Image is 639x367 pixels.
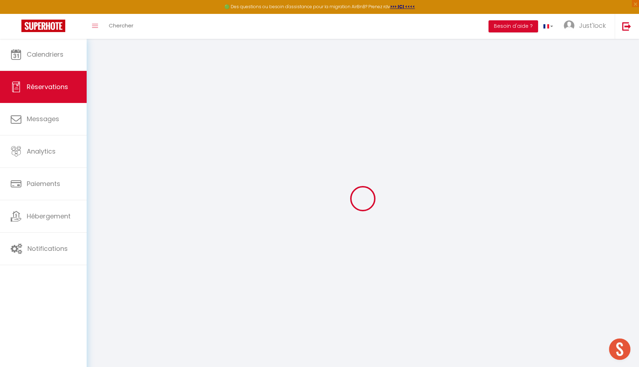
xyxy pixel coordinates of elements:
span: Chercher [109,22,133,29]
span: Réservations [27,82,68,91]
span: Notifications [27,244,68,253]
span: Messages [27,114,59,123]
span: Hébergement [27,212,71,221]
span: Analytics [27,147,56,156]
span: Calendriers [27,50,63,59]
div: Ouvrir le chat [609,338,630,360]
button: Besoin d'aide ? [489,20,538,32]
a: Chercher [103,14,139,39]
a: >>> ICI <<<< [390,4,415,10]
a: ... Just'lock [558,14,615,39]
img: ... [564,20,574,31]
img: logout [622,22,631,31]
span: Just'lock [579,21,606,30]
img: Super Booking [21,20,65,32]
span: Paiements [27,179,60,188]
